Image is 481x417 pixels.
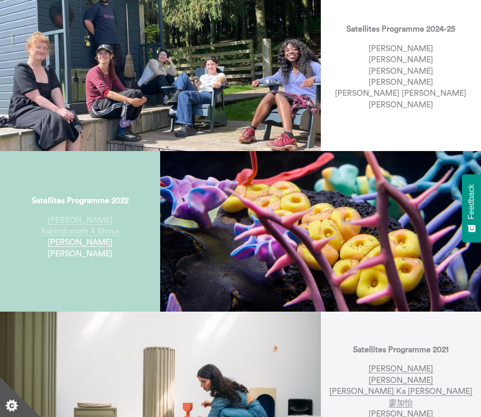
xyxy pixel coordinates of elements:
[335,43,466,110] p: [PERSON_NAME] [PERSON_NAME] [PERSON_NAME] [PERSON_NAME] [PERSON_NAME] [PERSON_NAME] [PERSON_NAME]
[48,238,112,247] a: [PERSON_NAME]
[41,227,119,236] a: Rabindranath X Bhose
[346,25,455,33] strong: Satellites Programme 2024-25
[41,215,119,260] p: [PERSON_NAME]
[32,197,129,205] strong: Satellites Programme 2022
[353,346,449,354] strong: Satellites Programme 2021
[462,174,481,242] button: Feedback - Show survey
[369,376,433,385] a: [PERSON_NAME]
[160,151,481,311] img: Pet Rock23 eoincarey 0269
[329,387,472,407] a: [PERSON_NAME] Ka [PERSON_NAME] 廖加怡
[467,184,476,219] span: Feedback
[48,216,112,225] a: [PERSON_NAME]
[369,365,433,373] a: [PERSON_NAME]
